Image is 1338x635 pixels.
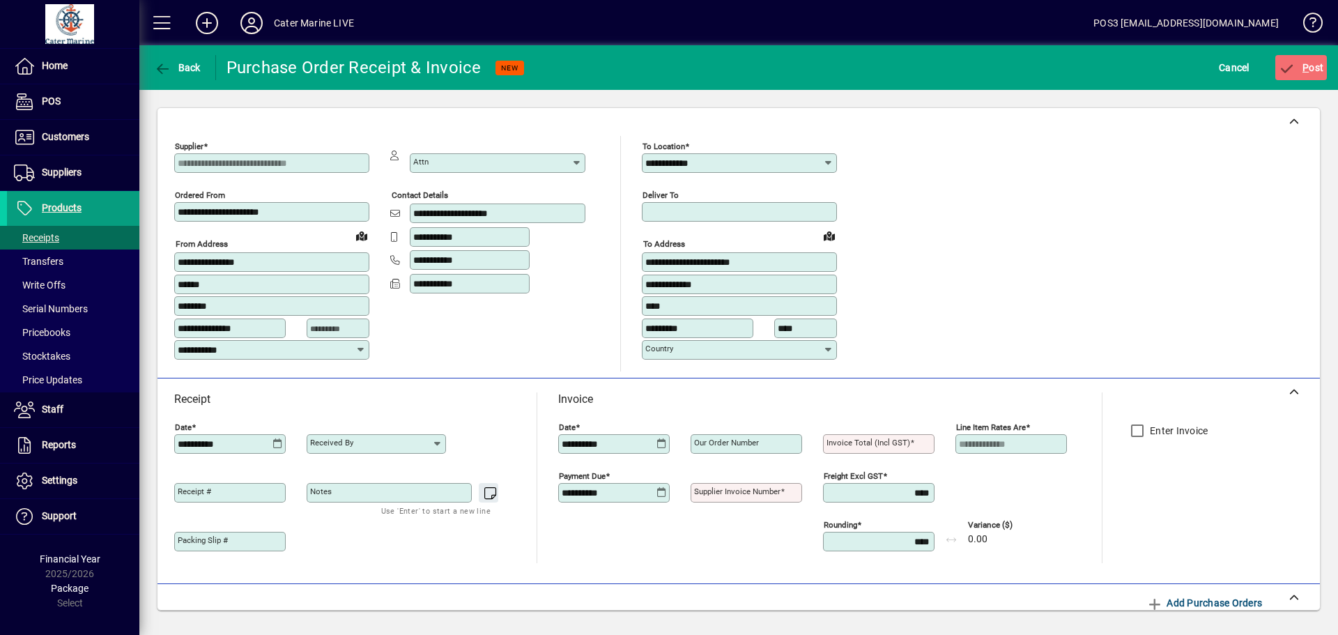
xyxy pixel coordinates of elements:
span: Staff [42,404,63,415]
span: Settings [42,475,77,486]
span: Variance ($) [968,521,1052,530]
a: Suppliers [7,155,139,190]
span: Receipts [14,232,59,243]
mat-label: Deliver To [643,190,679,200]
span: Products [42,202,82,213]
span: Cancel [1219,56,1249,79]
span: POS [42,95,61,107]
span: Stocktakes [14,351,70,362]
span: 0.00 [968,534,987,545]
span: Price Updates [14,374,82,385]
span: Customers [42,131,89,142]
mat-label: Attn [413,157,429,167]
a: Pricebooks [7,321,139,344]
a: Receipts [7,226,139,250]
mat-label: Line item rates are [956,422,1026,432]
mat-label: Date [175,422,192,432]
a: Home [7,49,139,84]
span: Financial Year [40,553,100,565]
a: POS [7,84,139,119]
mat-label: To location [643,141,685,151]
mat-label: Payment due [559,471,606,481]
a: Write Offs [7,273,139,297]
a: Serial Numbers [7,297,139,321]
span: ost [1279,62,1324,73]
span: Pricebooks [14,327,70,338]
mat-label: Invoice Total (incl GST) [826,438,910,447]
a: View on map [818,224,840,247]
a: Knowledge Base [1293,3,1321,48]
span: P [1302,62,1309,73]
mat-label: Receipt # [178,487,211,496]
a: Staff [7,392,139,427]
mat-label: Supplier invoice number [694,487,780,496]
span: Back [154,62,201,73]
button: Back [151,55,204,80]
a: Stocktakes [7,344,139,368]
a: Price Updates [7,368,139,392]
button: Add [185,10,229,36]
a: Support [7,499,139,534]
span: Suppliers [42,167,82,178]
mat-label: Our order number [694,438,759,447]
app-page-header-button: Back [139,55,216,80]
button: Profile [229,10,274,36]
span: Add Purchase Orders [1146,592,1262,614]
span: NEW [501,63,518,72]
button: Post [1275,55,1328,80]
span: Reports [42,439,76,450]
button: Add Purchase Orders [1141,590,1268,615]
button: Cancel [1215,55,1253,80]
span: Support [42,510,77,521]
mat-label: Packing Slip # [178,535,228,545]
a: Transfers [7,250,139,273]
mat-label: Country [645,344,673,353]
mat-hint: Use 'Enter' to start a new line [381,503,491,519]
span: Home [42,60,68,71]
mat-label: Date [559,422,576,432]
span: Write Offs [14,280,66,291]
mat-label: Notes [310,487,332,496]
a: Reports [7,428,139,463]
mat-label: Ordered from [175,190,225,200]
a: Settings [7,464,139,498]
a: Customers [7,120,139,155]
div: POS3 [EMAIL_ADDRESS][DOMAIN_NAME] [1093,12,1279,34]
span: Transfers [14,256,63,267]
span: Serial Numbers [14,303,88,314]
mat-label: Supplier [175,141,203,151]
mat-label: Rounding [824,520,857,530]
div: Cater Marine LIVE [274,12,354,34]
span: Package [51,583,89,594]
label: Enter Invoice [1147,424,1208,438]
a: View on map [351,224,373,247]
mat-label: Freight excl GST [824,471,883,481]
mat-label: Received by [310,438,353,447]
div: Purchase Order Receipt & Invoice [226,56,482,79]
